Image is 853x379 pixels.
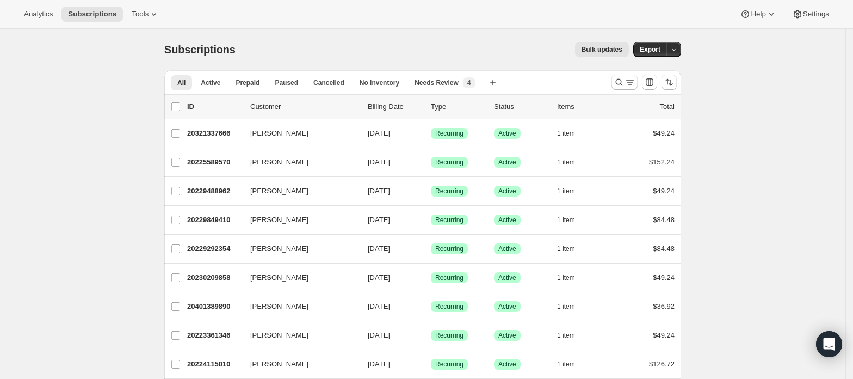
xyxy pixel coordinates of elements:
[649,158,675,166] span: $152.24
[649,360,675,368] span: $126.72
[557,244,575,253] span: 1 item
[653,187,675,195] span: $49.24
[633,42,667,57] button: Export
[368,360,390,368] span: [DATE]
[187,184,675,199] div: 20229488962[PERSON_NAME][DATE]SuccessRecurringSuccessActive1 item$49.24
[244,269,353,286] button: [PERSON_NAME]
[640,45,660,54] span: Export
[435,216,463,224] span: Recurring
[125,7,166,22] button: Tools
[557,360,575,369] span: 1 item
[187,359,242,370] p: 20224115010
[244,356,353,373] button: [PERSON_NAME]
[435,360,463,369] span: Recurring
[244,154,353,171] button: [PERSON_NAME]
[653,129,675,137] span: $49.24
[244,298,353,315] button: [PERSON_NAME]
[187,272,242,283] p: 20230209858
[575,42,629,57] button: Bulk updates
[68,10,116,19] span: Subscriptions
[494,101,548,112] p: Status
[250,186,308,197] span: [PERSON_NAME]
[484,75,502,90] button: Create new view
[17,7,59,22] button: Analytics
[557,270,587,285] button: 1 item
[187,215,242,225] p: 20229849410
[498,331,516,340] span: Active
[250,128,308,139] span: [PERSON_NAME]
[557,187,575,195] span: 1 item
[582,45,622,54] span: Bulk updates
[187,126,675,141] div: 20321337666[PERSON_NAME][DATE]SuccessRecurringSuccessActive1 item$49.24
[557,331,575,340] span: 1 item
[244,182,353,200] button: [PERSON_NAME]
[653,273,675,282] span: $49.24
[557,299,587,314] button: 1 item
[244,327,353,344] button: [PERSON_NAME]
[653,331,675,339] span: $49.24
[660,101,675,112] p: Total
[250,243,308,254] span: [PERSON_NAME]
[662,75,677,90] button: Sort the results
[187,186,242,197] p: 20229488962
[250,215,308,225] span: [PERSON_NAME]
[187,357,675,372] div: 20224115010[PERSON_NAME][DATE]SuccessRecurringSuccessActive1 item$126.72
[177,78,186,87] span: All
[557,273,575,282] span: 1 item
[557,101,611,112] div: Items
[187,101,242,112] p: ID
[368,129,390,137] span: [DATE]
[236,78,259,87] span: Prepaid
[244,211,353,229] button: [PERSON_NAME]
[187,301,242,312] p: 20401389890
[435,244,463,253] span: Recurring
[368,158,390,166] span: [DATE]
[557,216,575,224] span: 1 item
[803,10,829,19] span: Settings
[187,101,675,112] div: IDCustomerBilling DateTypeStatusItemsTotal
[187,155,675,170] div: 20225589570[PERSON_NAME][DATE]SuccessRecurringSuccessActive1 item$152.24
[557,158,575,167] span: 1 item
[557,241,587,256] button: 1 item
[557,328,587,343] button: 1 item
[435,273,463,282] span: Recurring
[368,101,422,112] p: Billing Date
[642,75,657,90] button: Customize table column order and visibility
[250,101,359,112] p: Customer
[786,7,836,22] button: Settings
[368,216,390,224] span: [DATE]
[368,187,390,195] span: [DATE]
[187,157,242,168] p: 20225589570
[187,328,675,343] div: 20223361346[PERSON_NAME][DATE]SuccessRecurringSuccessActive1 item$49.24
[653,302,675,310] span: $36.92
[435,129,463,138] span: Recurring
[187,128,242,139] p: 20321337666
[250,157,308,168] span: [PERSON_NAME]
[557,155,587,170] button: 1 item
[250,330,308,341] span: [PERSON_NAME]
[187,212,675,228] div: 20229849410[PERSON_NAME][DATE]SuccessRecurringSuccessActive1 item$84.48
[498,244,516,253] span: Active
[498,302,516,311] span: Active
[653,216,675,224] span: $84.48
[415,78,459,87] span: Needs Review
[244,240,353,258] button: [PERSON_NAME]
[201,78,220,87] span: Active
[368,302,390,310] span: [DATE]
[557,302,575,311] span: 1 item
[557,126,587,141] button: 1 item
[816,331,842,357] div: Open Intercom Messenger
[132,10,149,19] span: Tools
[368,244,390,253] span: [DATE]
[187,241,675,256] div: 20229292354[PERSON_NAME][DATE]SuccessRecurringSuccessActive1 item$84.48
[187,299,675,314] div: 20401389890[PERSON_NAME][DATE]SuccessRecurringSuccessActive1 item$36.92
[611,75,638,90] button: Search and filter results
[360,78,399,87] span: No inventory
[751,10,765,19] span: Help
[187,243,242,254] p: 20229292354
[557,212,587,228] button: 1 item
[498,129,516,138] span: Active
[250,272,308,283] span: [PERSON_NAME]
[467,78,471,87] span: 4
[733,7,783,22] button: Help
